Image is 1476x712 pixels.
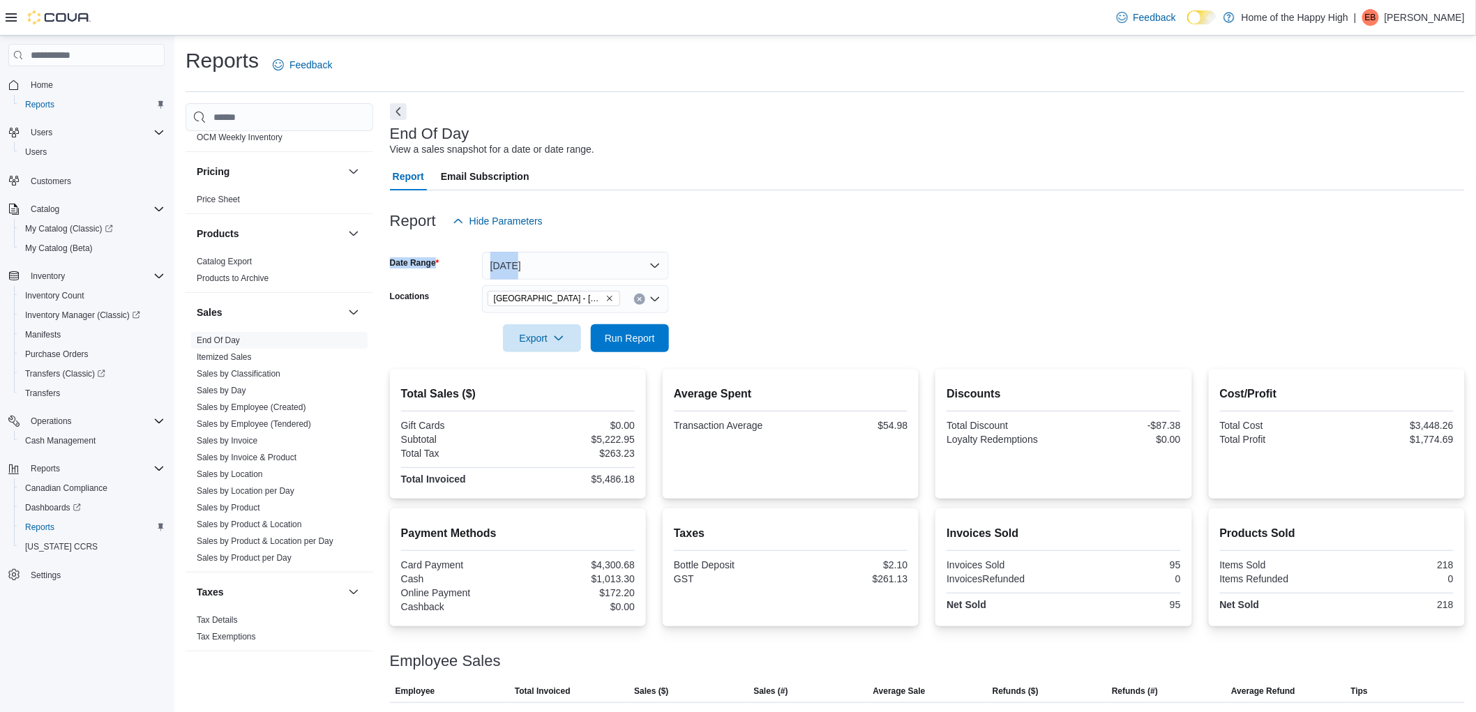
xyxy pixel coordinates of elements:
span: Refunds (#) [1112,686,1158,697]
h2: Taxes [674,525,908,542]
div: $263.23 [520,448,635,459]
span: Users [25,124,165,141]
img: Cova [28,10,91,24]
button: Inventory [3,266,170,286]
span: Users [25,146,47,158]
h3: Products [197,227,239,241]
span: Catalog Export [197,256,252,267]
span: Average Refund [1231,686,1295,697]
div: Bottle Deposit [674,559,788,570]
span: Feedback [1134,10,1176,24]
button: Manifests [14,325,170,344]
span: [GEOGRAPHIC_DATA] - [GEOGRAPHIC_DATA] - Fire & Flower [494,291,603,305]
p: Home of the Happy High [1242,9,1348,26]
a: Catalog Export [197,257,252,266]
span: Home [31,79,53,91]
a: Purchase Orders [20,346,94,363]
span: Export [511,324,573,352]
button: Users [25,124,58,141]
span: Sales by Location per Day [197,485,294,497]
button: Reports [3,459,170,478]
span: Inventory [31,271,65,282]
a: Tax Exemptions [197,632,256,642]
div: $261.13 [794,573,908,584]
span: Settings [31,570,61,581]
span: Average Sale [873,686,926,697]
button: Clear input [634,294,645,305]
span: Cash Management [20,432,165,449]
span: Catalog [31,204,59,215]
span: Operations [31,416,72,427]
strong: Net Sold [1220,599,1260,610]
div: $1,774.69 [1339,434,1454,445]
span: Reports [25,522,54,533]
a: Transfers (Classic) [14,364,170,384]
a: Price Sheet [197,195,240,204]
button: Sales [197,305,342,319]
button: Cash Management [14,431,170,450]
h3: Sales [197,305,223,319]
span: Report [393,162,424,190]
div: $0.00 [1067,434,1181,445]
span: Sales by Employee (Created) [197,402,306,413]
button: Pricing [197,165,342,179]
h3: End Of Day [390,126,469,142]
a: Inventory Manager (Classic) [20,307,146,324]
a: Inventory Manager (Classic) [14,305,170,325]
span: Transfers (Classic) [25,368,105,379]
h2: Total Sales ($) [401,386,635,402]
button: Products [197,227,342,241]
h1: Reports [186,47,259,75]
button: My Catalog (Beta) [14,238,170,258]
div: Emma Buhr [1362,9,1379,26]
span: Washington CCRS [20,538,165,555]
label: Date Range [390,257,439,268]
div: $172.20 [520,587,635,598]
button: Canadian Compliance [14,478,170,498]
span: Purchase Orders [20,346,165,363]
span: Cash Management [25,435,96,446]
div: Transaction Average [674,420,788,431]
span: Inventory Manager (Classic) [25,310,140,321]
div: 218 [1339,599,1454,610]
span: Employee [396,686,435,697]
div: Gift Cards [401,420,515,431]
a: Transfers (Classic) [20,365,111,382]
button: [DATE] [482,252,669,280]
span: [US_STATE] CCRS [25,541,98,552]
span: Reports [31,463,60,474]
div: GST [674,573,788,584]
span: Purchase Orders [25,349,89,360]
span: Reports [25,460,165,477]
h3: Pricing [197,165,229,179]
a: Settings [25,567,66,584]
p: [PERSON_NAME] [1385,9,1465,26]
span: Total Invoiced [515,686,571,697]
a: Inventory Count [20,287,90,304]
div: $0.00 [520,601,635,612]
span: Refunds ($) [993,686,1039,697]
button: Taxes [345,584,362,600]
div: $5,222.95 [520,434,635,445]
h3: Employee Sales [390,653,501,669]
span: Manifests [20,326,165,343]
a: Sales by Product per Day [197,553,292,563]
button: Reports [14,95,170,114]
div: 0 [1339,573,1454,584]
span: EB [1365,9,1376,26]
span: Sales by Day [197,385,246,396]
div: $4,300.68 [520,559,635,570]
span: Sales by Product & Location per Day [197,536,333,547]
a: Manifests [20,326,66,343]
div: Subtotal [401,434,515,445]
div: Invoices Sold [947,559,1061,570]
button: Pricing [345,163,362,180]
a: Sales by Location per Day [197,486,294,496]
button: Inventory [25,268,70,285]
a: Products to Archive [197,273,269,283]
p: | [1354,9,1357,26]
div: Total Discount [947,420,1061,431]
a: Sales by Location [197,469,263,479]
span: Users [31,127,52,138]
a: Users [20,144,52,160]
